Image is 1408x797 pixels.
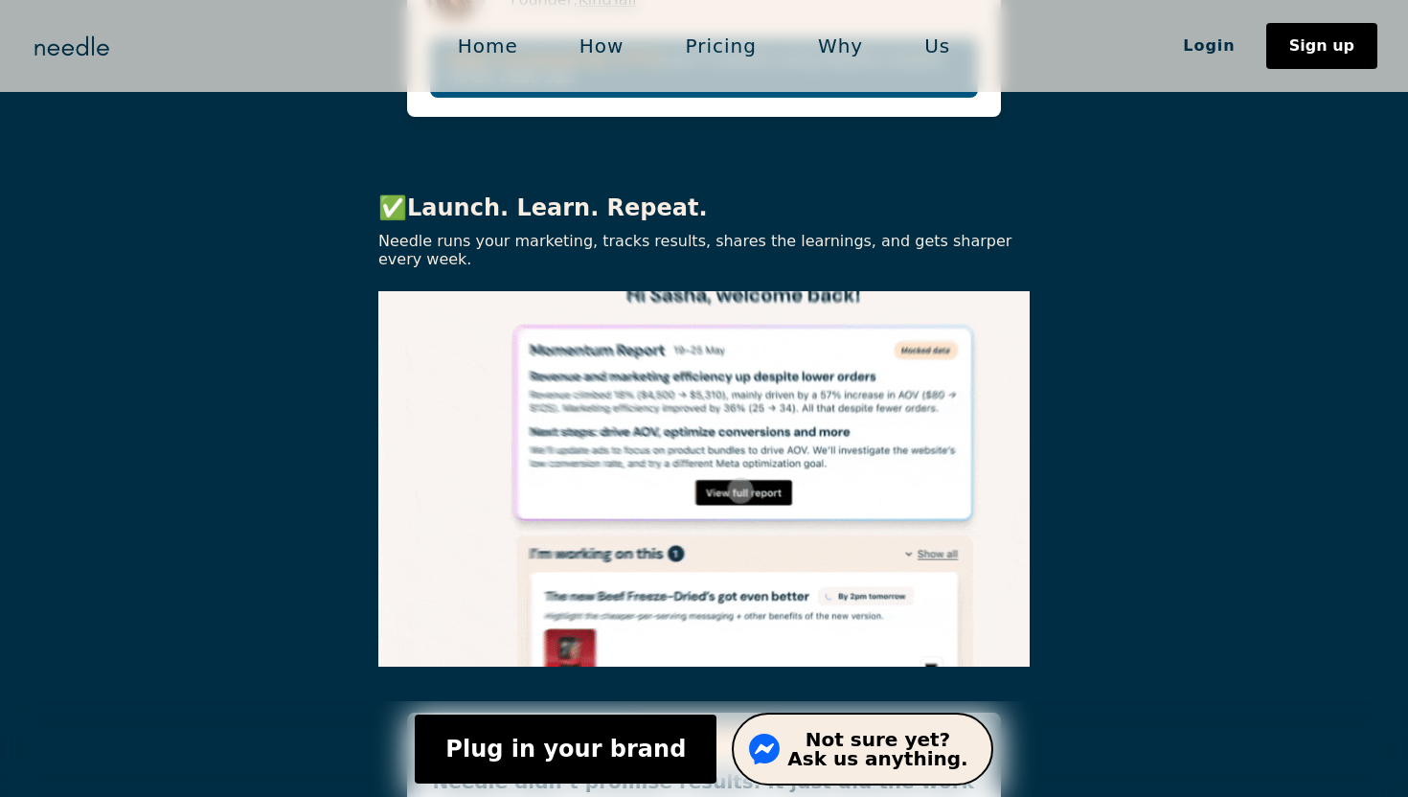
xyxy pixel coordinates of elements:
a: Login [1152,30,1266,62]
a: Us [894,26,981,66]
a: Not sure yet?Ask us anything. [732,713,992,786]
div: Not sure yet? Ask us anything. [787,730,967,768]
p: ✅ [378,194,1030,223]
a: Plug in your brand [415,715,716,784]
a: Pricing [654,26,786,66]
a: How [549,26,655,66]
a: Home [427,26,549,66]
div: Sign up [1289,38,1354,54]
div: Plug in your brand [445,738,686,761]
a: Why [787,26,894,66]
p: Needle runs your marketing, tracks results, shares the learnings, and gets sharper every week. [378,232,1030,268]
a: Sign up [1266,23,1377,69]
strong: Launch. Learn. Repeat. [407,194,708,221]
